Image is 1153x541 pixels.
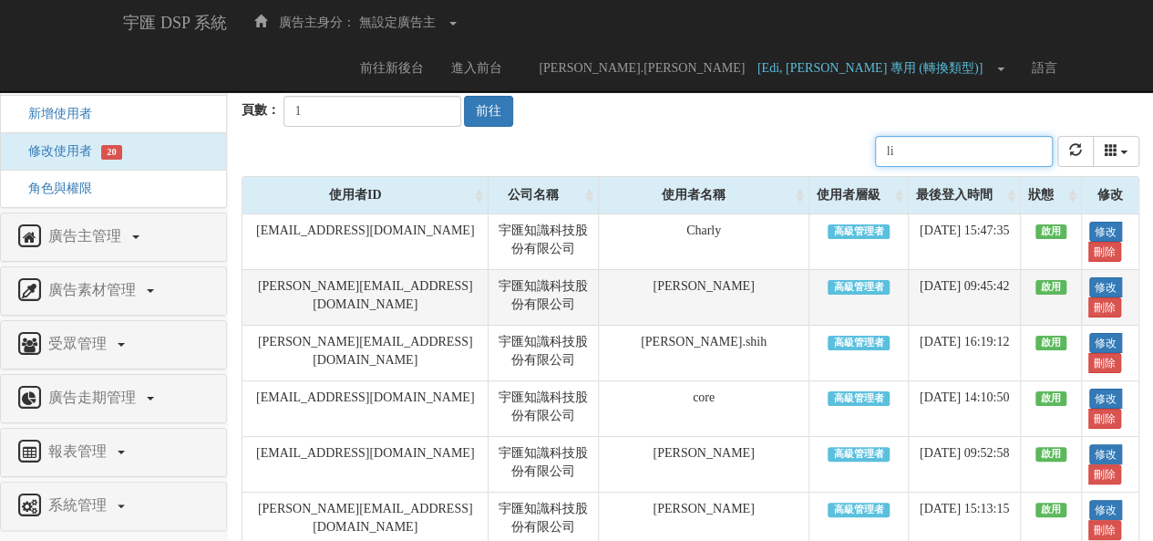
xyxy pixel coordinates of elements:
[1089,277,1122,297] a: 修改
[828,391,890,406] span: 高級管理者
[489,177,598,213] div: 公司名稱
[1035,280,1067,295] span: 啟用
[828,224,890,239] span: 高級管理者
[1093,136,1140,167] button: columns
[1089,500,1122,520] a: 修改
[15,438,212,467] a: 報表管理
[1089,333,1122,353] a: 修改
[44,336,116,351] span: 受眾管理
[15,384,212,413] a: 廣告走期管理
[1089,444,1122,464] a: 修改
[15,330,212,359] a: 受眾管理
[516,46,1017,91] a: [PERSON_NAME].[PERSON_NAME] [Edi, [PERSON_NAME] 專用 (轉換類型)]
[875,136,1053,167] input: Search
[44,497,116,513] span: 系統管理
[1018,46,1071,91] a: 語言
[1093,136,1140,167] div: Columns
[489,270,599,326] td: 宇匯知識科技股份有限公司
[828,280,890,295] span: 高級管理者
[598,381,808,437] td: core
[1089,222,1122,242] a: 修改
[1035,503,1067,517] span: 啟用
[242,214,489,270] td: [EMAIL_ADDRESS][DOMAIN_NAME]
[909,214,1021,270] td: [DATE] 15:47:35
[242,437,489,493] td: [EMAIL_ADDRESS][DOMAIN_NAME]
[598,437,808,493] td: [PERSON_NAME]
[15,223,212,252] a: 廣告主管理
[1088,242,1121,262] a: 刪除
[346,46,438,91] a: 前往新後台
[44,282,145,297] span: 廣告素材管理
[1088,464,1121,484] a: 刪除
[1088,409,1121,429] a: 刪除
[242,101,280,120] label: 頁數：
[1035,336,1067,350] span: 啟用
[44,228,130,244] span: 廣告主管理
[909,326,1021,381] td: [DATE] 16:19:12
[1088,353,1121,373] a: 刪除
[1021,177,1081,213] div: 狀態
[828,447,890,462] span: 高級管理者
[1088,520,1121,540] a: 刪除
[809,177,908,213] div: 使用者層級
[15,182,92,195] a: 角色與權限
[242,270,489,326] td: [PERSON_NAME][EMAIL_ADDRESS][DOMAIN_NAME]
[909,381,1021,437] td: [DATE] 14:10:50
[909,270,1021,326] td: [DATE] 09:45:42
[44,390,145,405] span: 廣告走期管理
[359,16,436,29] span: 無設定廣告主
[598,270,808,326] td: [PERSON_NAME]
[757,61,992,75] span: [Edi, [PERSON_NAME] 專用 (轉換類型)]
[828,503,890,517] span: 高級管理者
[598,326,808,381] td: [PERSON_NAME].shih
[909,437,1021,493] td: [DATE] 09:52:58
[530,61,754,75] span: [PERSON_NAME].[PERSON_NAME]
[15,144,92,158] a: 修改使用者
[1057,136,1094,167] button: refresh
[1089,389,1122,409] a: 修改
[464,96,513,127] button: 前往
[1035,224,1067,239] span: 啟用
[15,492,212,521] a: 系統管理
[242,381,489,437] td: [EMAIL_ADDRESS][DOMAIN_NAME]
[489,437,599,493] td: 宇匯知識科技股份有限公司
[242,326,489,381] td: [PERSON_NAME][EMAIL_ADDRESS][DOMAIN_NAME]
[44,443,116,459] span: 報表管理
[15,107,92,120] a: 新增使用者
[909,177,1020,213] div: 最後登入時間
[1035,391,1067,406] span: 啟用
[101,145,122,160] span: 20
[242,177,488,213] div: 使用者ID
[489,214,599,270] td: 宇匯知識科技股份有限公司
[279,16,355,29] span: 廣告主身分：
[1082,177,1138,213] div: 修改
[489,326,599,381] td: 宇匯知識科技股份有限公司
[489,381,599,437] td: 宇匯知識科技股份有限公司
[1088,297,1121,317] a: 刪除
[598,214,808,270] td: Charly
[599,177,808,213] div: 使用者名稱
[438,46,516,91] a: 進入前台
[15,276,212,306] a: 廣告素材管理
[828,336,890,350] span: 高級管理者
[1035,447,1067,462] span: 啟用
